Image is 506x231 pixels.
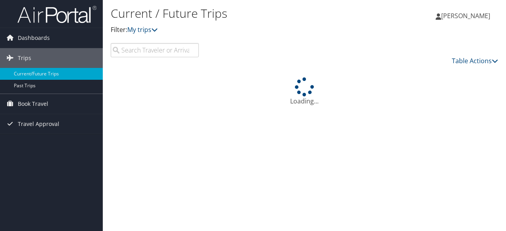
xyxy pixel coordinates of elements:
span: Trips [18,48,31,68]
a: My trips [127,25,158,34]
span: Book Travel [18,94,48,114]
a: Table Actions [452,56,498,65]
input: Search Traveler or Arrival City [111,43,199,57]
img: airportal-logo.png [17,5,96,24]
h1: Current / Future Trips [111,5,369,22]
span: Dashboards [18,28,50,48]
span: [PERSON_NAME] [441,11,490,20]
a: [PERSON_NAME] [436,4,498,28]
div: Loading... [111,77,498,106]
p: Filter: [111,25,369,35]
span: Travel Approval [18,114,59,134]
